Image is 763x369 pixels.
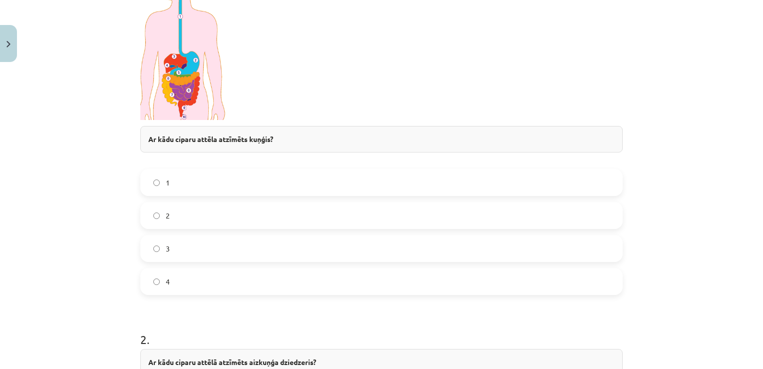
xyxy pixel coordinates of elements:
input: 1 [153,179,160,186]
input: 4 [153,278,160,285]
img: icon-close-lesson-0947bae3869378f0d4975bcd49f059093ad1ed9edebbc8119c70593378902aed.svg [6,41,10,47]
span: 1 [166,177,170,188]
input: 3 [153,245,160,252]
span: 3 [166,243,170,254]
span: 2 [166,210,170,221]
input: 2 [153,212,160,219]
strong: Ar kādu ciparu attēlā atzīmēts aizkuņģa dziedzeris? [148,357,316,366]
h1: 2 . [140,315,623,346]
span: 4 [166,276,170,287]
strong: Ar kādu ciparu attēla atzīmēts kuņģis? [148,134,273,143]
